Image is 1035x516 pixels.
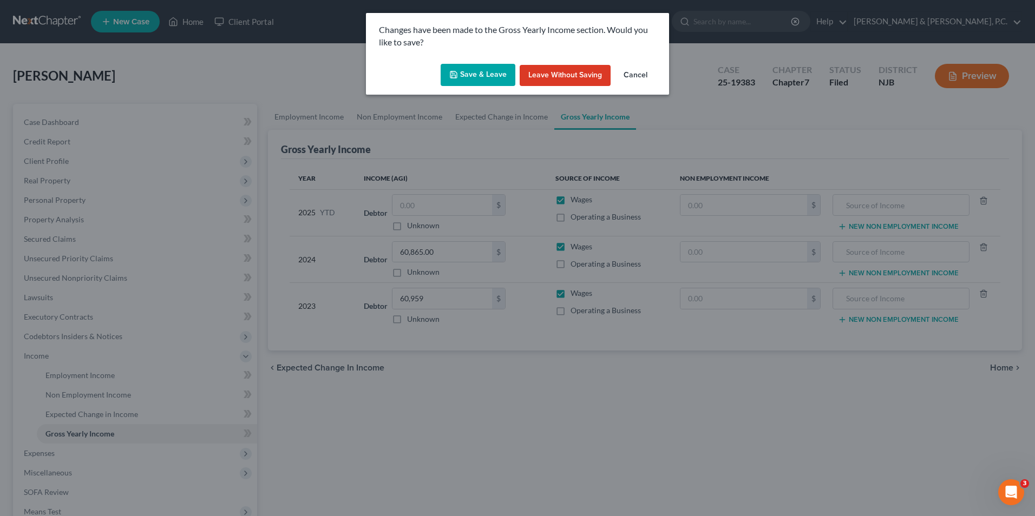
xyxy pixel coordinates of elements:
button: Save & Leave [441,64,515,87]
iframe: Intercom live chat [998,479,1024,505]
span: 3 [1020,479,1029,488]
p: Changes have been made to the Gross Yearly Income section. Would you like to save? [379,24,656,49]
button: Cancel [615,65,656,87]
button: Leave without Saving [520,65,611,87]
